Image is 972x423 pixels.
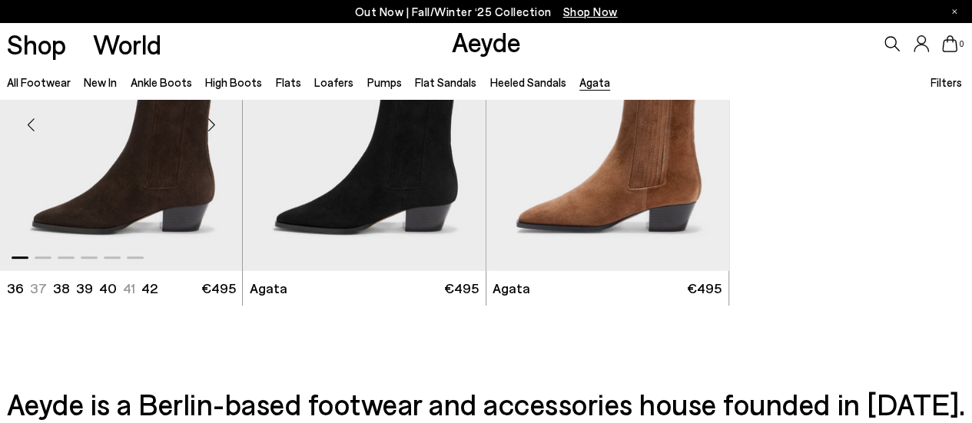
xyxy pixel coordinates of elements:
[243,271,485,306] a: Agata €495
[141,279,158,298] li: 42
[367,75,401,89] a: Pumps
[84,75,117,89] a: New In
[7,279,24,298] li: 36
[131,75,192,89] a: Ankle Boots
[53,279,70,298] li: 38
[314,75,353,89] a: Loafers
[93,31,161,58] a: World
[563,5,618,18] span: Navigate to /collections/new-in
[7,279,153,298] ul: variant
[276,75,301,89] a: Flats
[205,75,262,89] a: High Boots
[7,31,66,58] a: Shop
[188,102,234,148] div: Next slide
[250,279,287,298] span: Agata
[99,279,117,298] li: 40
[579,75,610,89] a: Agata
[415,75,476,89] a: Flat Sandals
[201,279,236,298] span: €495
[8,102,54,148] div: Previous slide
[931,75,962,89] span: Filters
[355,2,618,21] p: Out Now | Fall/Winter ‘25 Collection
[687,279,722,298] span: €495
[942,35,957,52] a: 0
[489,75,566,89] a: Heeled Sandals
[957,40,965,48] span: 0
[7,75,71,89] a: All Footwear
[451,25,520,58] a: Aeyde
[486,271,728,306] a: Agata €495
[493,279,530,298] span: Agata
[76,279,93,298] li: 39
[444,279,479,298] span: €495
